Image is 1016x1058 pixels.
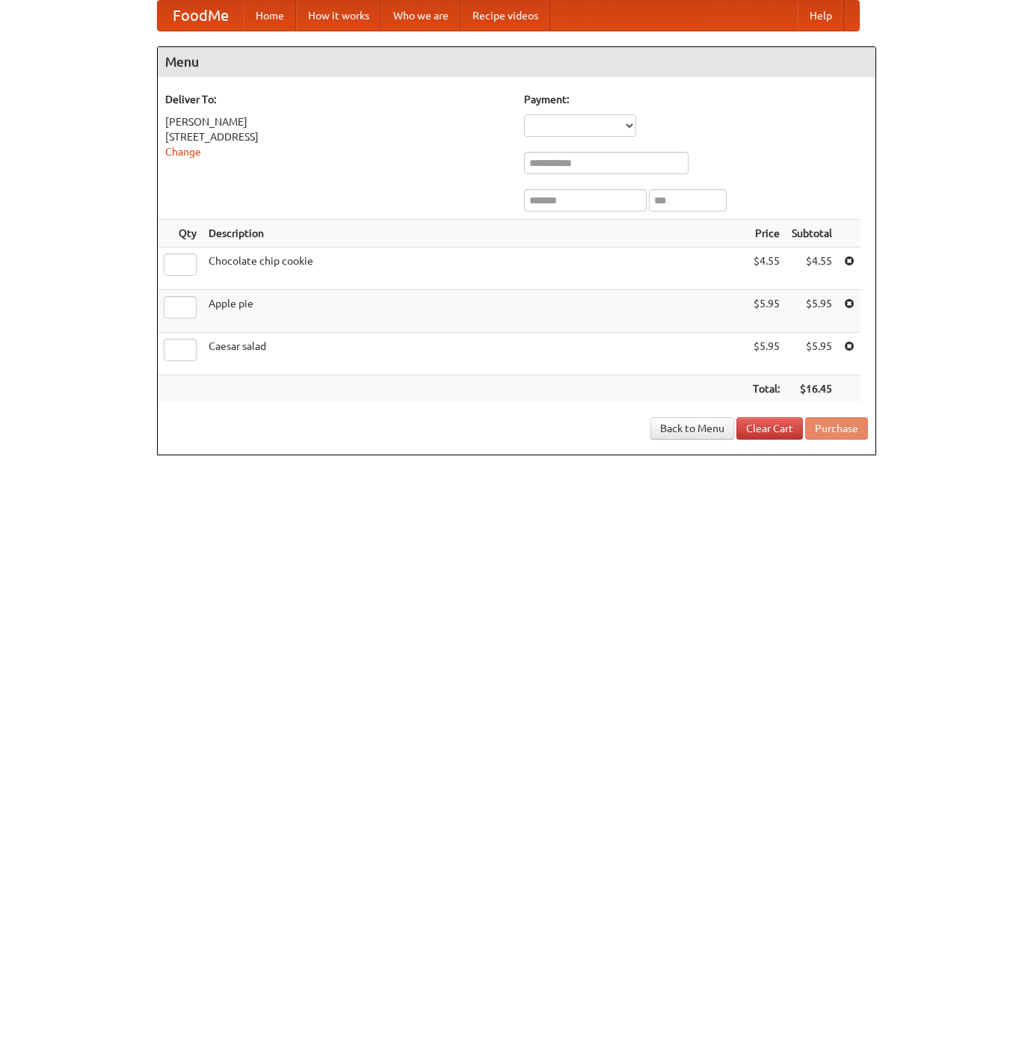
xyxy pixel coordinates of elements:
[786,375,838,403] th: $16.45
[747,290,786,333] td: $5.95
[736,417,803,440] a: Clear Cart
[203,247,747,290] td: Chocolate chip cookie
[158,1,244,31] a: FoodMe
[165,146,201,158] a: Change
[158,220,203,247] th: Qty
[203,333,747,375] td: Caesar salad
[244,1,296,31] a: Home
[786,247,838,290] td: $4.55
[747,247,786,290] td: $4.55
[296,1,381,31] a: How it works
[786,333,838,375] td: $5.95
[747,333,786,375] td: $5.95
[165,114,509,129] div: [PERSON_NAME]
[381,1,461,31] a: Who we are
[805,417,868,440] button: Purchase
[203,290,747,333] td: Apple pie
[461,1,550,31] a: Recipe videos
[747,375,786,403] th: Total:
[786,220,838,247] th: Subtotal
[786,290,838,333] td: $5.95
[158,47,875,77] h4: Menu
[650,417,734,440] a: Back to Menu
[524,92,868,107] h5: Payment:
[747,220,786,247] th: Price
[165,129,509,144] div: [STREET_ADDRESS]
[203,220,747,247] th: Description
[165,92,509,107] h5: Deliver To:
[798,1,844,31] a: Help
